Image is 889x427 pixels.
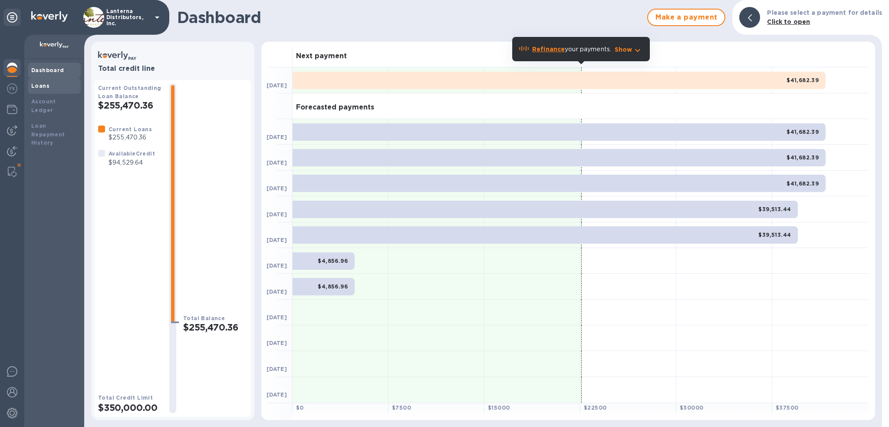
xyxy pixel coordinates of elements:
h3: Next payment [296,52,347,60]
b: $4,856.96 [318,258,348,264]
b: $ 0 [296,404,304,411]
b: $ 15000 [488,404,510,411]
h2: $255,470.36 [183,322,247,333]
button: Make a payment [647,9,725,26]
p: Lanterna Distributors, Inc. [106,8,150,26]
b: $ 7500 [392,404,411,411]
b: Please select a payment for details [767,9,882,16]
b: [DATE] [267,134,287,140]
h3: Total credit line [98,65,247,73]
img: Wallets [7,104,17,115]
b: [DATE] [267,288,287,295]
p: your payments. [532,45,611,54]
h2: $350,000.00 [98,402,162,413]
img: Foreign exchange [7,83,17,94]
b: Click to open [767,18,810,25]
b: $39,513.44 [758,232,791,238]
b: $4,856.96 [318,283,348,290]
b: $ 37500 [776,404,798,411]
b: $41,682.39 [787,154,819,161]
b: $39,513.44 [758,206,791,212]
b: [DATE] [267,82,287,89]
h3: Forecasted payments [296,103,374,112]
b: [DATE] [267,185,287,192]
h1: Dashboard [177,8,643,26]
b: Total Credit Limit [98,394,153,401]
p: Show [615,45,632,54]
span: Make a payment [655,12,718,23]
b: $ 22500 [584,404,606,411]
b: Current Loans [109,126,152,132]
b: Loan Repayment History [31,122,65,146]
b: [DATE] [267,262,287,269]
b: [DATE] [267,159,287,166]
b: [DATE] [267,340,287,346]
b: Loans [31,83,49,89]
b: Total Balance [183,315,225,321]
b: $41,682.39 [787,77,819,83]
b: Current Outstanding Loan Balance [98,85,161,99]
h2: $255,470.36 [98,100,162,111]
b: $41,682.39 [787,180,819,187]
div: Unpin categories [3,9,21,26]
b: Available Credit [109,150,155,157]
p: $94,529.64 [109,158,155,167]
b: Account Ledger [31,98,56,113]
img: Logo [31,11,68,22]
b: $41,682.39 [787,129,819,135]
b: [DATE] [267,366,287,372]
b: Dashboard [31,67,64,73]
button: Show [615,45,643,54]
b: [DATE] [267,211,287,218]
p: $255,470.36 [109,133,152,142]
b: [DATE] [267,391,287,398]
b: $ 30000 [680,404,703,411]
b: [DATE] [267,237,287,243]
b: [DATE] [267,314,287,321]
b: Refinance [532,46,565,53]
